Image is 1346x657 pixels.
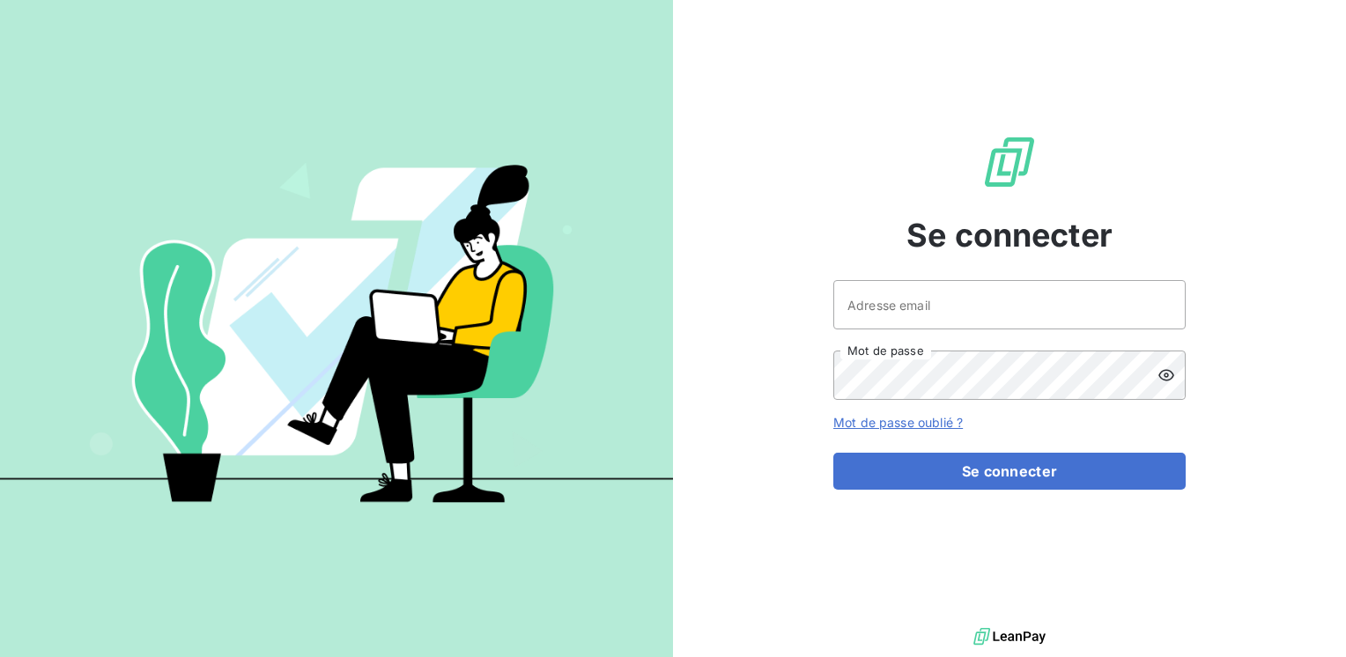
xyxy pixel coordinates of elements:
[833,280,1186,329] input: placeholder
[973,624,1046,650] img: logo
[906,211,1113,259] span: Se connecter
[833,415,963,430] a: Mot de passe oublié ?
[833,453,1186,490] button: Se connecter
[981,134,1038,190] img: Logo LeanPay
